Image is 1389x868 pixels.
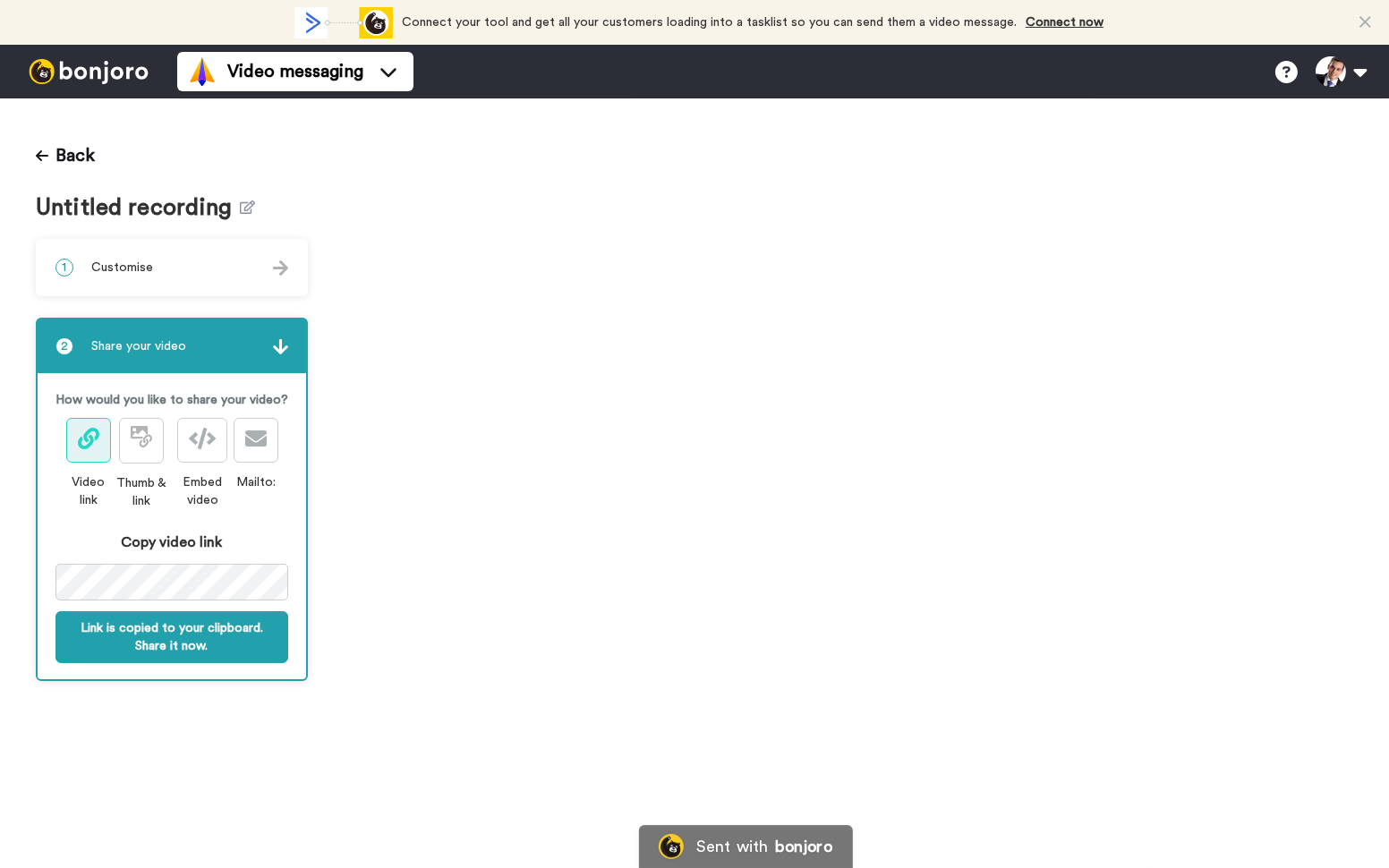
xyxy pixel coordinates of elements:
button: Back [36,134,95,177]
span: Share your video [91,337,186,355]
div: Sent with [696,838,768,855]
span: Connect your tool and get all your customers loading into a tasklist so you can send them a video... [402,16,1017,29]
img: Bonjoro Logo [659,834,684,859]
button: Link is copied to your clipboard. Share it now. [55,611,288,663]
span: Video messaging [227,59,363,84]
span: 1 [55,259,73,277]
a: Bonjoro LogoSent withbonjoro [639,825,852,868]
p: How would you like to share your video? [55,391,288,409]
div: Thumb & link [111,474,171,510]
div: animation [294,7,393,38]
span: Customise [91,259,153,277]
img: arrow.svg [273,339,288,354]
div: Mailto: [234,473,278,491]
span: Untitled recording [36,195,240,221]
div: bonjoro [775,838,832,855]
img: vm-color.svg [188,57,217,86]
img: bj-logo-header-white.svg [21,59,156,84]
div: Copy video link [55,532,288,553]
div: 1Customise [36,239,308,296]
img: arrow.svg [273,260,288,276]
div: Video link [65,473,112,509]
div: Embed video [171,473,234,509]
a: Connect now [1026,16,1104,29]
span: 2 [55,337,73,355]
